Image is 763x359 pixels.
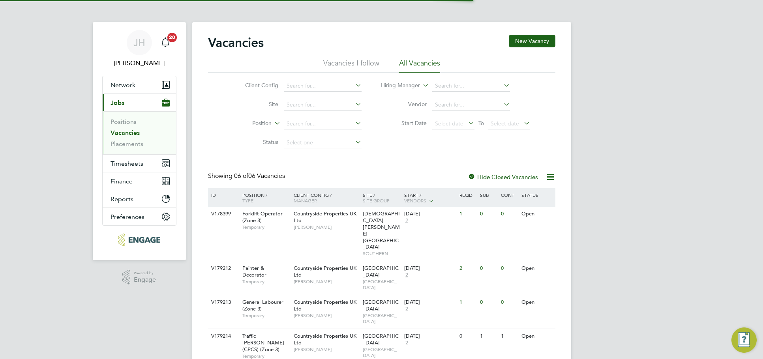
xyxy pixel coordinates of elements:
[122,270,156,285] a: Powered byEngage
[111,140,143,148] a: Placements
[103,208,176,225] button: Preferences
[478,207,499,221] div: 0
[363,251,400,257] span: SOUTHERN
[457,261,478,276] div: 2
[209,295,237,310] div: V179213
[432,99,510,110] input: Search for...
[375,82,420,90] label: Hiring Manager
[361,188,402,207] div: Site /
[404,211,456,217] div: [DATE]
[209,188,237,202] div: ID
[242,333,284,353] span: Traffic [PERSON_NAME] (CPCS) (Zone 3)
[294,197,317,204] span: Manager
[111,129,140,136] a: Vacancies
[242,197,253,204] span: Type
[404,333,456,340] div: [DATE]
[432,80,510,92] input: Search for...
[457,329,478,344] div: 0
[103,94,176,111] button: Jobs
[294,312,359,319] span: [PERSON_NAME]
[102,30,176,68] a: JH[PERSON_NAME]
[519,188,554,202] div: Status
[242,299,283,312] span: General Labourer (Zone 3)
[209,207,237,221] div: V178399
[294,224,359,230] span: [PERSON_NAME]
[323,58,379,73] li: Vacancies I follow
[111,195,133,203] span: Reports
[233,101,278,108] label: Site
[208,172,287,180] div: Showing
[478,261,499,276] div: 0
[294,299,356,312] span: Countryside Properties UK Ltd
[111,81,135,89] span: Network
[363,210,400,250] span: [DEMOGRAPHIC_DATA] [PERSON_NAME][GEOGRAPHIC_DATA]
[363,279,400,291] span: [GEOGRAPHIC_DATA]
[93,22,186,260] nav: Main navigation
[111,213,144,221] span: Preferences
[294,279,359,285] span: [PERSON_NAME]
[133,37,145,48] span: JH
[519,207,554,221] div: Open
[134,270,156,277] span: Powered by
[457,207,478,221] div: 1
[399,58,440,73] li: All Vacancies
[509,35,555,47] button: New Vacancy
[363,197,390,204] span: Site Group
[402,188,457,208] div: Start /
[478,295,499,310] div: 0
[731,327,757,353] button: Engage Resource Center
[457,295,478,310] div: 1
[226,120,272,127] label: Position
[118,234,160,246] img: pcrnet-logo-retina.png
[363,299,399,312] span: [GEOGRAPHIC_DATA]
[478,329,499,344] div: 1
[363,346,400,359] span: [GEOGRAPHIC_DATA]
[404,306,409,312] span: 2
[363,333,399,346] span: [GEOGRAPHIC_DATA]
[242,265,266,278] span: Painter & Decorator
[294,346,359,353] span: [PERSON_NAME]
[242,210,283,224] span: Forklift Operator (Zone 3)
[284,118,362,129] input: Search for...
[102,58,176,68] span: Jess Hogan
[499,207,519,221] div: 0
[236,188,292,207] div: Position /
[404,217,409,224] span: 2
[103,155,176,172] button: Timesheets
[102,234,176,246] a: Go to home page
[111,178,133,185] span: Finance
[363,265,399,278] span: [GEOGRAPHIC_DATA]
[284,137,362,148] input: Select one
[519,295,554,310] div: Open
[234,172,285,180] span: 06 Vacancies
[519,261,554,276] div: Open
[167,33,177,42] span: 20
[294,265,356,278] span: Countryside Properties UK Ltd
[111,160,143,167] span: Timesheets
[284,80,362,92] input: Search for...
[363,312,400,325] span: [GEOGRAPHIC_DATA]
[519,329,554,344] div: Open
[284,99,362,110] input: Search for...
[499,295,519,310] div: 0
[457,188,478,202] div: Reqd
[242,224,290,230] span: Temporary
[234,172,248,180] span: 06 of
[499,329,519,344] div: 1
[157,30,173,55] a: 20
[404,299,456,306] div: [DATE]
[499,188,519,202] div: Conf
[292,188,361,207] div: Client Config /
[111,99,124,107] span: Jobs
[404,272,409,279] span: 2
[476,118,486,128] span: To
[381,120,427,127] label: Start Date
[134,277,156,283] span: Engage
[294,210,356,224] span: Countryside Properties UK Ltd
[209,261,237,276] div: V179212
[404,197,426,204] span: Vendors
[233,138,278,146] label: Status
[111,118,137,125] a: Positions
[242,312,290,319] span: Temporary
[103,76,176,93] button: Network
